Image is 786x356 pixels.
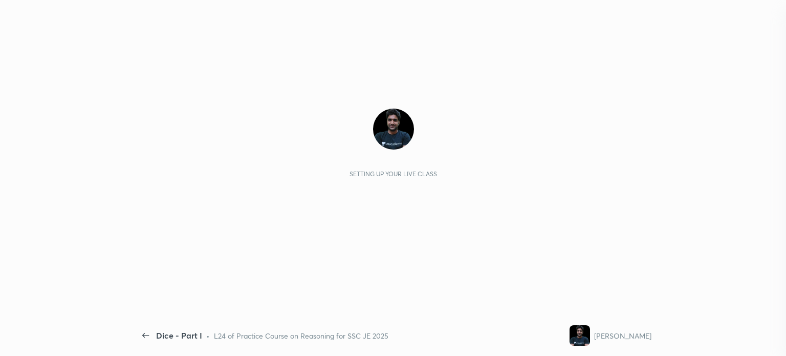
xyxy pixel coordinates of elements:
[594,330,651,341] div: [PERSON_NAME]
[570,325,590,346] img: a66458c536b8458bbb59fb65c32c454b.jpg
[373,109,414,150] img: a66458c536b8458bbb59fb65c32c454b.jpg
[156,329,202,342] div: Dice - Part I
[206,330,210,341] div: •
[214,330,388,341] div: L24 of Practice Course on Reasoning for SSC JE 2025
[350,170,437,178] div: Setting up your live class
